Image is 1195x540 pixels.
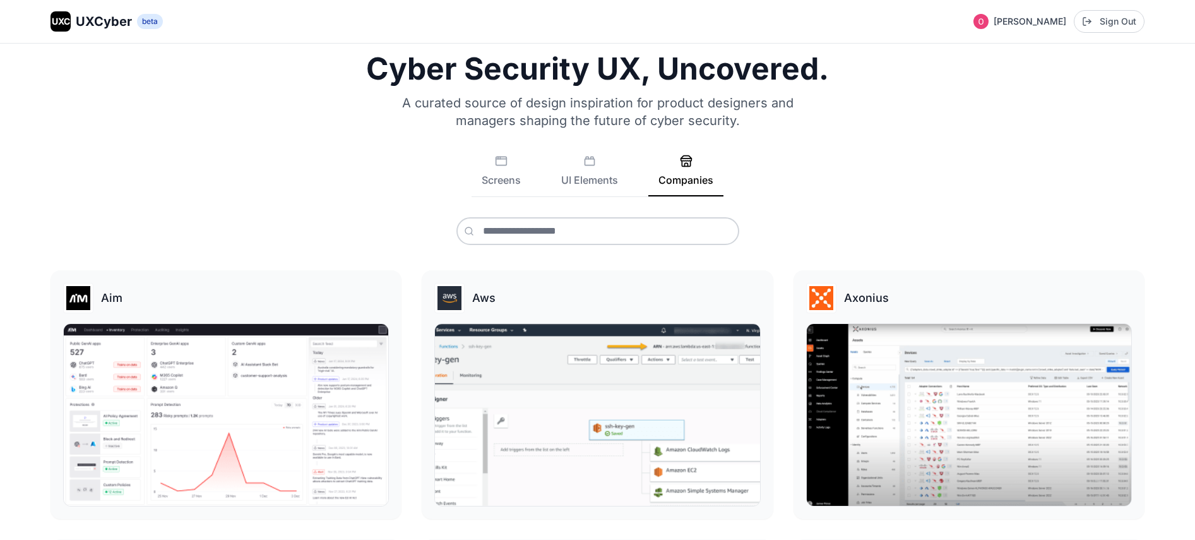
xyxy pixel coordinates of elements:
[472,155,531,196] button: Screens
[844,289,889,307] h3: Axonius
[51,11,163,32] a: UXCUXCyberbeta
[648,155,723,196] button: Companies
[52,15,70,28] span: UXC
[551,155,628,196] button: UI Elements
[422,270,773,519] a: Aws logoAwsAws gallery
[435,284,464,313] img: Aws logo
[472,289,496,307] h3: Aws
[807,324,1131,506] img: Axonius gallery
[994,15,1066,28] span: [PERSON_NAME]
[807,284,836,313] img: Axonius logo
[51,270,401,519] a: Aim logoAimAim gallery
[64,324,388,506] img: Aim gallery
[51,54,1144,84] h1: Cyber Security UX, Uncovered.
[101,289,122,307] h3: Aim
[76,13,132,30] span: UXCyber
[794,270,1144,519] a: Axonius logoAxoniusAxonius gallery
[1074,10,1144,33] button: Sign Out
[137,14,163,29] span: beta
[386,94,810,129] p: A curated source of design inspiration for product designers and managers shaping the future of c...
[64,284,93,313] img: Aim logo
[973,14,989,29] img: Profile
[435,324,759,506] img: Aws gallery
